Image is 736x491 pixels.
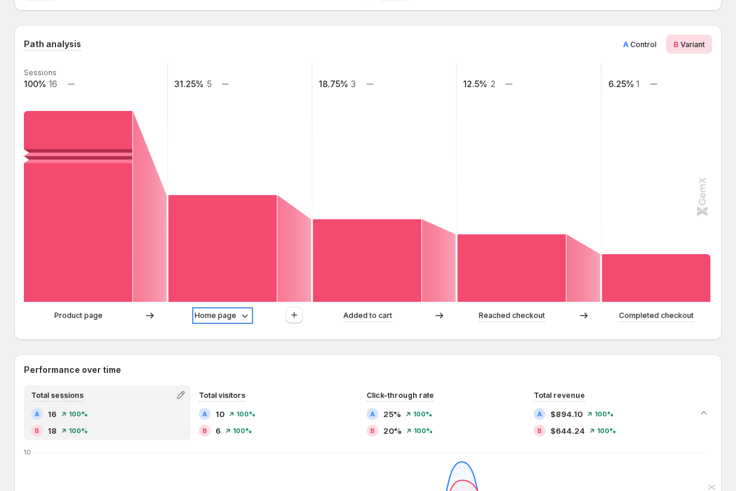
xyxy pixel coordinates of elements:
span: 10 [215,408,224,420]
span: Total visitors [199,391,245,400]
span: 100% [236,410,255,418]
p: Added to cart [343,310,392,322]
text: 3 [351,79,356,89]
p: Completed checkout [619,310,694,322]
p: Product page [54,310,103,322]
path: Added to cart: 3 [313,219,421,302]
span: 18 [48,425,57,437]
span: A [623,39,629,49]
span: Click-through rate [367,391,434,400]
span: Variant [680,40,705,49]
span: 25% [383,408,401,420]
text: 18.75% [319,79,348,89]
span: Total sessions [31,391,84,400]
text: 12.5% [463,79,487,89]
text: 10 [24,448,31,456]
text: 100% [24,79,46,89]
span: 100% [69,410,88,418]
span: 100% [414,427,433,434]
span: 100% [233,427,252,434]
span: Total revenue [534,391,585,400]
span: 100% [69,427,88,434]
h2: B [202,427,207,434]
span: $894.10 [550,408,583,420]
span: 100% [413,410,432,418]
text: 5 [207,79,212,89]
span: 16 [48,408,57,420]
h2: A [370,410,375,418]
h2: A [537,410,542,418]
text: 2 [491,79,495,89]
h2: B [370,427,375,434]
text: 31.25% [174,79,204,89]
text: 6.25% [608,79,634,89]
text: 1 [636,79,639,89]
span: B [673,39,679,49]
p: Home page [195,310,236,322]
path: Reached checkout: 2 [457,234,566,302]
h2: B [35,427,39,434]
span: Control [630,40,657,49]
h2: A [35,410,39,418]
span: 20% [383,425,402,437]
path: Home page-37f58c8020d32da4: 5 [168,195,277,302]
span: 6 [215,425,221,437]
h2: B [537,427,542,434]
span: 100% [597,427,616,434]
p: Reached checkout [479,310,545,322]
h3: Path analysis [24,38,81,50]
text: 16 [49,79,57,89]
h2: Performance over time [24,364,712,376]
span: 100% [595,410,614,418]
h2: A [202,410,207,418]
text: Sessions [24,68,57,77]
span: $644.24 [550,425,585,437]
button: Collapse chart [695,404,712,421]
